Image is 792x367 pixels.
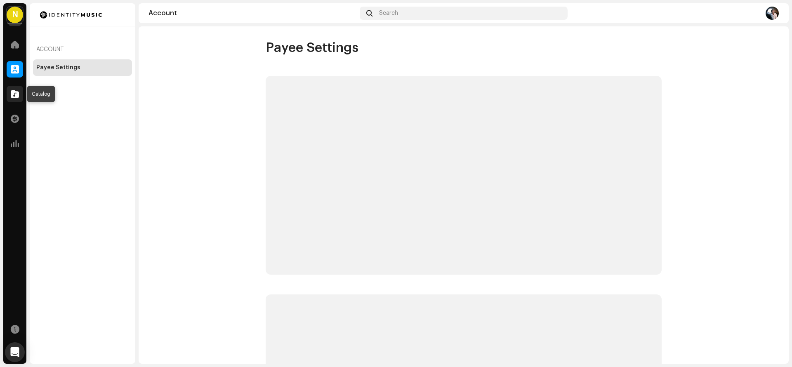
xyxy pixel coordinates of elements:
[379,10,398,16] span: Search
[33,59,132,76] re-m-nav-item: Payee Settings
[766,7,779,20] img: e07bd070-085e-4c29-8a30-3cc07c0d9c78
[33,40,132,59] re-a-nav-header: Account
[266,40,358,56] span: Payee Settings
[36,64,80,71] div: Payee Settings
[148,10,356,16] div: Account
[5,342,25,362] div: Open Intercom Messenger
[7,7,23,23] div: N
